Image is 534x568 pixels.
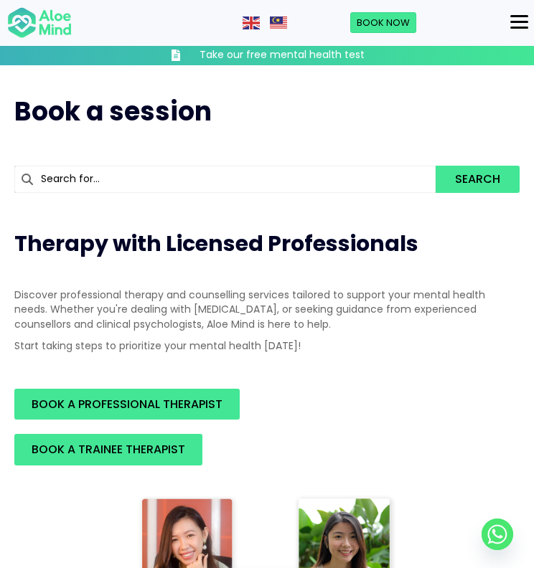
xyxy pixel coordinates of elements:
[482,519,513,550] a: Whatsapp
[14,339,520,353] p: Start taking steps to prioritize your mental health [DATE]!
[270,16,287,29] img: ms
[14,288,520,331] p: Discover professional therapy and counselling services tailored to support your mental health nee...
[270,15,289,29] a: Malay
[7,6,72,39] img: Aloe mind Logo
[14,389,240,420] a: BOOK A PROFESSIONAL THERAPIST
[14,166,436,193] input: Search for...
[138,48,396,62] a: Take our free mental health test
[32,441,185,458] span: BOOK A TRAINEE THERAPIST
[505,10,534,34] button: Menu
[243,16,260,29] img: en
[350,12,416,34] a: Book Now
[14,228,418,259] span: Therapy with Licensed Professionals
[32,396,222,412] span: BOOK A PROFESSIONAL THERAPIST
[436,166,520,193] button: Search
[14,93,212,130] span: Book a session
[14,434,202,465] a: BOOK A TRAINEE THERAPIST
[357,16,410,29] span: Book Now
[243,15,261,29] a: English
[200,48,365,62] h3: Take our free mental health test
